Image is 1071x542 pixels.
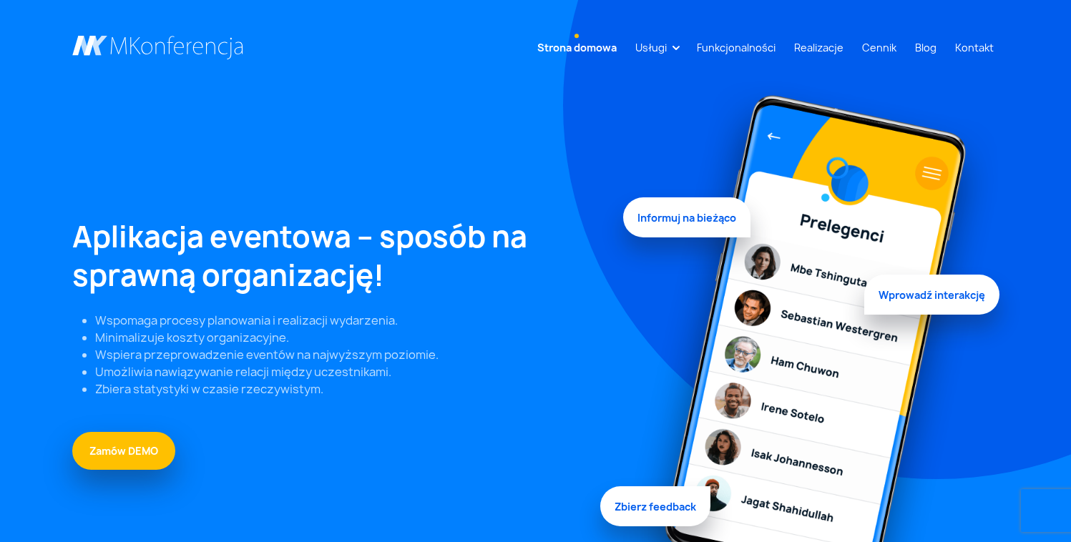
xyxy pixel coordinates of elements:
[532,34,622,61] a: Strona domowa
[949,34,999,61] a: Kontakt
[788,34,849,61] a: Realizacje
[630,34,673,61] a: Usługi
[691,34,781,61] a: Funkcjonalności
[72,432,175,470] a: Zamów DEMO
[95,380,606,398] li: Zbiera statystyki w czasie rzeczywistym.
[95,312,606,329] li: Wspomaga procesy planowania i realizacji wydarzenia.
[623,202,750,242] span: Informuj na bieżąco
[95,363,606,380] li: Umożliwia nawiązywanie relacji między uczestnikami.
[95,346,606,363] li: Wspiera przeprowadzenie eventów na najwyższym poziomie.
[864,271,999,311] span: Wprowadź interakcję
[72,217,606,295] h1: Aplikacja eventowa – sposób na sprawną organizację!
[95,329,606,346] li: Minimalizuje koszty organizacyjne.
[856,34,902,61] a: Cennik
[909,34,942,61] a: Blog
[600,483,710,523] span: Zbierz feedback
